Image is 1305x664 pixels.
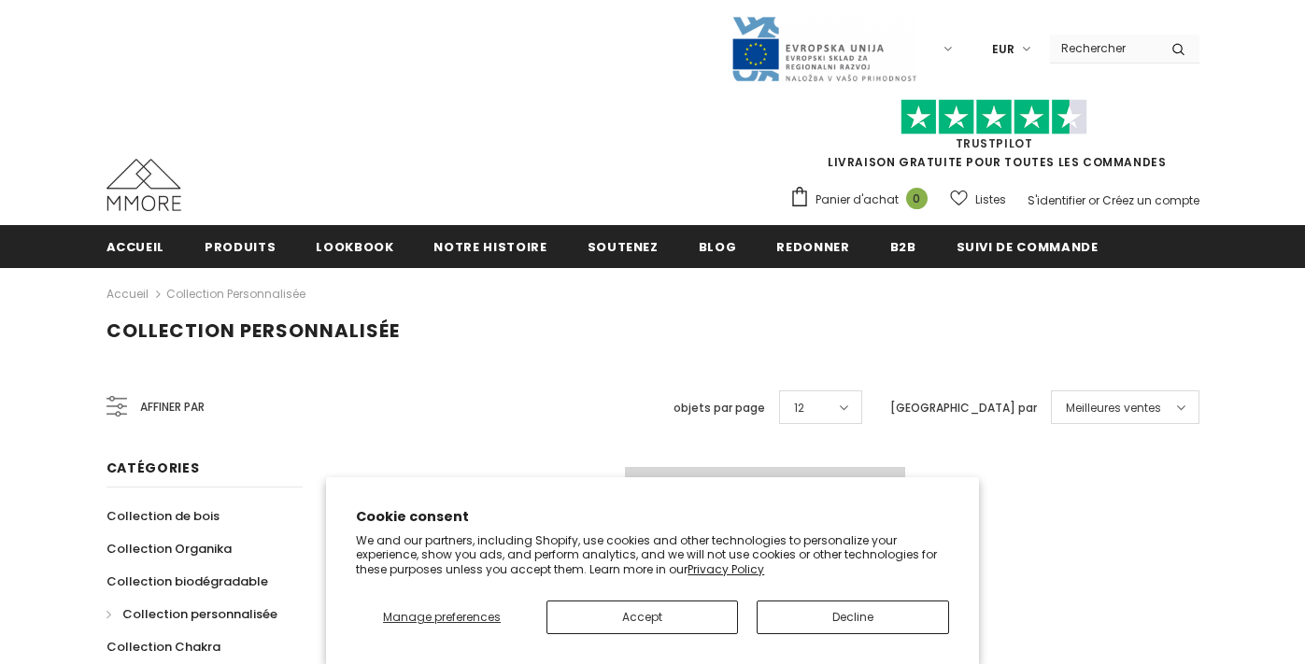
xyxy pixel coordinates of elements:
button: Manage preferences [356,600,528,634]
span: Suivi de commande [957,238,1099,256]
span: Manage preferences [383,609,501,625]
span: Meilleures ventes [1066,399,1161,417]
a: Listes [950,183,1006,216]
a: Collection de bois [106,500,220,532]
input: Search Site [1050,35,1157,62]
a: Privacy Policy [688,561,764,577]
p: We and our partners, including Shopify, use cookies and other technologies to personalize your ex... [356,533,949,577]
span: Catégories [106,459,200,477]
span: Collection personnalisée [122,605,277,623]
a: Collection personnalisée [106,598,277,630]
span: Listes [975,191,1006,209]
a: Suivi de commande [957,225,1099,267]
span: Notre histoire [433,238,546,256]
span: Panier d'achat [816,191,899,209]
a: Blog [699,225,737,267]
a: Accueil [106,283,149,305]
span: Redonner [776,238,849,256]
label: [GEOGRAPHIC_DATA] par [890,399,1037,417]
a: Créez un compte [1102,192,1199,208]
img: Faites confiance aux étoiles pilotes [901,99,1087,135]
span: LIVRAISON GRATUITE POUR TOUTES LES COMMANDES [789,107,1199,170]
a: Collection Chakra [106,630,220,663]
span: Affiner par [140,397,205,417]
span: Collection personnalisée [106,318,400,344]
a: soutenez [588,225,659,267]
span: Collection biodégradable [106,572,268,590]
img: Javni Razpis [731,15,917,83]
a: Javni Razpis [731,40,917,56]
span: Produits [205,238,276,256]
span: or [1088,192,1099,208]
a: Produits [205,225,276,267]
img: Cas MMORE [106,159,181,211]
a: Accueil [106,225,165,267]
a: Notre histoire [433,225,546,267]
a: Collection Organika [106,532,232,565]
span: EUR [992,40,1014,59]
button: Accept [546,600,738,634]
label: objets par page [674,399,765,417]
span: Collection Organika [106,540,232,558]
a: S'identifier [1028,192,1085,208]
span: Accueil [106,238,165,256]
span: Collection Chakra [106,638,220,656]
span: 0 [906,188,928,209]
h2: Cookie consent [356,507,949,527]
a: Collection biodégradable [106,565,268,598]
span: Collection de bois [106,507,220,525]
button: Decline [757,600,948,634]
span: soutenez [588,238,659,256]
a: Collection personnalisée [166,286,305,302]
span: Blog [699,238,737,256]
a: Lookbook [316,225,393,267]
span: Lookbook [316,238,393,256]
span: B2B [890,238,916,256]
a: B2B [890,225,916,267]
a: Redonner [776,225,849,267]
a: Panier d'achat 0 [789,186,937,214]
span: 12 [794,399,804,417]
a: TrustPilot [956,135,1033,151]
